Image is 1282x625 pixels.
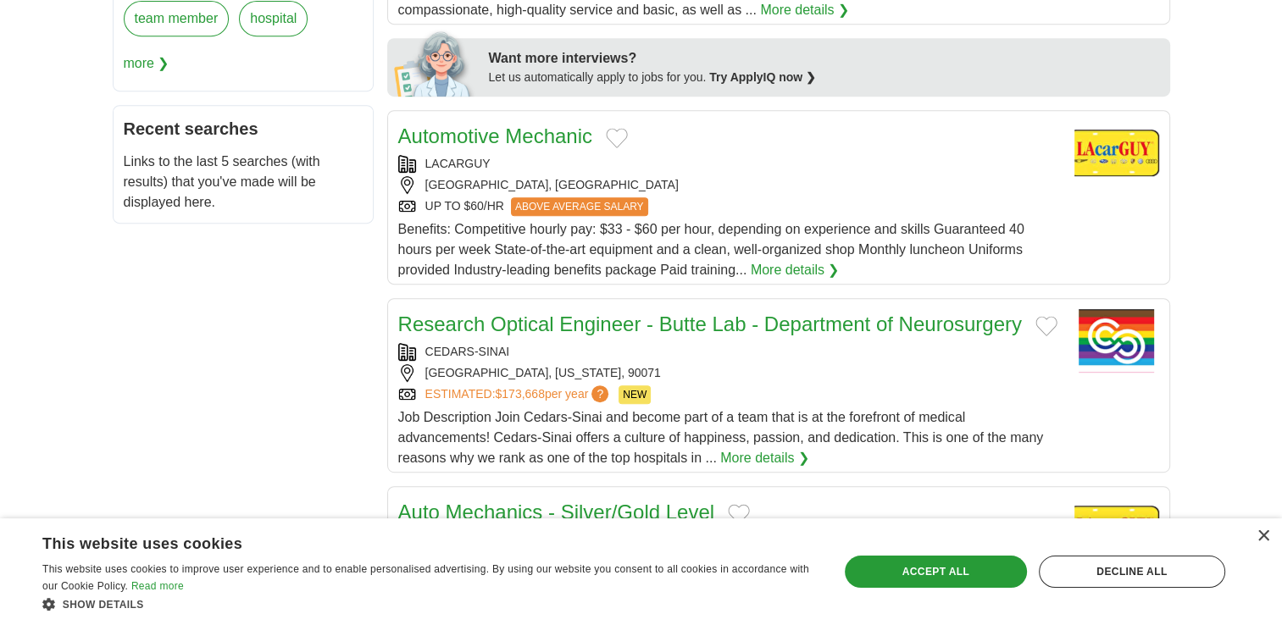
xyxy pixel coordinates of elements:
[728,504,750,524] button: Add to favorite jobs
[606,128,628,148] button: Add to favorite jobs
[495,387,544,401] span: $173,668
[1039,556,1225,588] div: Decline all
[42,595,815,612] div: Show details
[398,155,1061,173] div: LACARGUY
[1074,497,1159,561] img: Company logo
[489,69,1160,86] div: Let us automatically apply to jobs for you.
[124,1,230,36] a: team member
[398,222,1024,277] span: Benefits: Competitive hourly pay: $33 - $60 per hour, depending on experience and skills Guarante...
[398,410,1044,465] span: Job Description Join Cedars-Sinai and become part of a team that is at the forefront of medical a...
[239,1,308,36] a: hospital
[398,176,1061,194] div: [GEOGRAPHIC_DATA], [GEOGRAPHIC_DATA]
[398,124,592,147] a: Automotive Mechanic
[124,47,169,80] span: more ❯
[42,528,773,554] div: This website uses cookies
[63,599,144,611] span: Show details
[1257,530,1269,543] div: Close
[398,197,1061,216] div: UP TO $60/HR
[124,116,363,141] h2: Recent searches
[398,312,1022,335] a: Research Optical Engineer - Butte Lab - Department of Neurosurgery
[425,385,613,404] a: ESTIMATED:$173,668per year?
[394,29,476,97] img: apply-iq-scientist.png
[398,364,1061,382] div: [GEOGRAPHIC_DATA], [US_STATE], 90071
[131,580,184,592] a: Read more, opens a new window
[511,197,648,216] span: ABOVE AVERAGE SALARY
[124,152,363,213] p: Links to the last 5 searches (with results) that you've made will be displayed here.
[42,563,809,592] span: This website uses cookies to improve user experience and to enable personalised advertising. By u...
[1035,316,1057,336] button: Add to favorite jobs
[1074,121,1159,185] img: Company logo
[591,385,608,402] span: ?
[619,385,651,404] span: NEW
[489,48,1160,69] div: Want more interviews?
[1074,309,1159,373] img: CEDARS SINAI logo
[751,260,840,280] a: More details ❯
[845,556,1027,588] div: Accept all
[709,70,816,84] a: Try ApplyIQ now ❯
[425,345,510,358] a: CEDARS-SINAI
[398,501,715,523] a: Auto Mechanics - Silver/Gold Level
[720,448,809,468] a: More details ❯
